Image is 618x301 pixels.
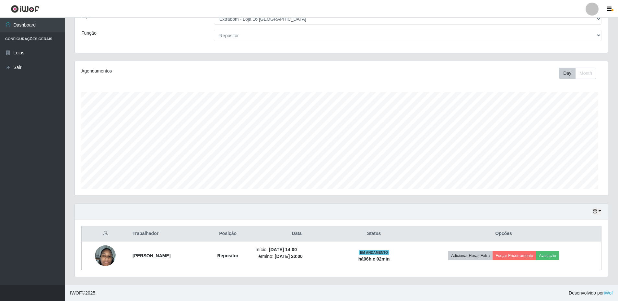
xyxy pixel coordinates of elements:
[133,253,170,258] strong: [PERSON_NAME]
[536,251,559,260] button: Avaliação
[70,290,97,296] span: © 2025 .
[604,290,613,295] a: iWof
[406,226,601,241] th: Opções
[448,251,493,260] button: Adicionar Horas Extra
[358,256,390,262] strong: há 06 h e 02 min
[569,290,613,296] span: Desenvolvido por
[269,247,297,252] time: [DATE] 14:00
[217,253,238,258] strong: Repositor
[81,68,292,74] div: Agendamentos
[359,250,390,255] span: EM ANDAMENTO
[342,226,406,241] th: Status
[559,68,601,79] div: Toolbar with button groups
[204,226,252,241] th: Posição
[129,226,204,241] th: Trabalhador
[95,237,116,274] img: 1755386143751.jpeg
[11,5,40,13] img: CoreUI Logo
[559,68,576,79] button: Day
[256,246,338,253] li: Início:
[70,290,82,295] span: IWOF
[256,253,338,260] li: Término:
[493,251,536,260] button: Forçar Encerramento
[275,254,303,259] time: [DATE] 20:00
[575,68,596,79] button: Month
[81,30,97,37] label: Função
[252,226,342,241] th: Data
[559,68,596,79] div: First group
